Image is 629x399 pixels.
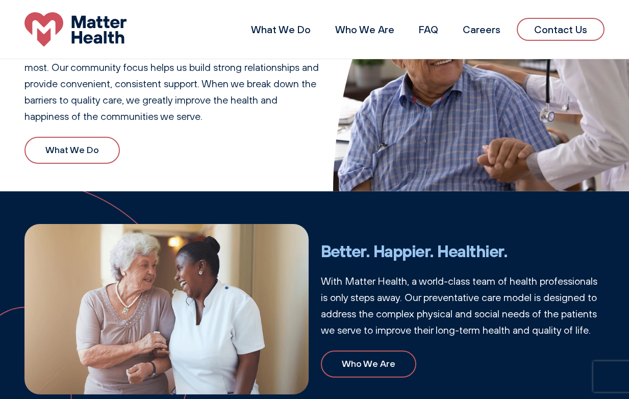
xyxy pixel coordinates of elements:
p: With Matter Health, a world-class team of health professionals is only steps away. Our preventati... [321,273,605,338]
a: Careers [463,23,500,36]
a: Who We Are [335,23,394,36]
p: Matter Health is on a mission to bring high-quality preventative and primary care closer to our p... [24,27,321,124]
a: Contact Us [517,18,605,41]
h2: Better. Happier. Healthier. [321,241,605,261]
a: What We Do [251,23,311,36]
a: Who We Are [321,351,416,378]
a: What We Do [24,137,120,164]
a: FAQ [419,23,438,36]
